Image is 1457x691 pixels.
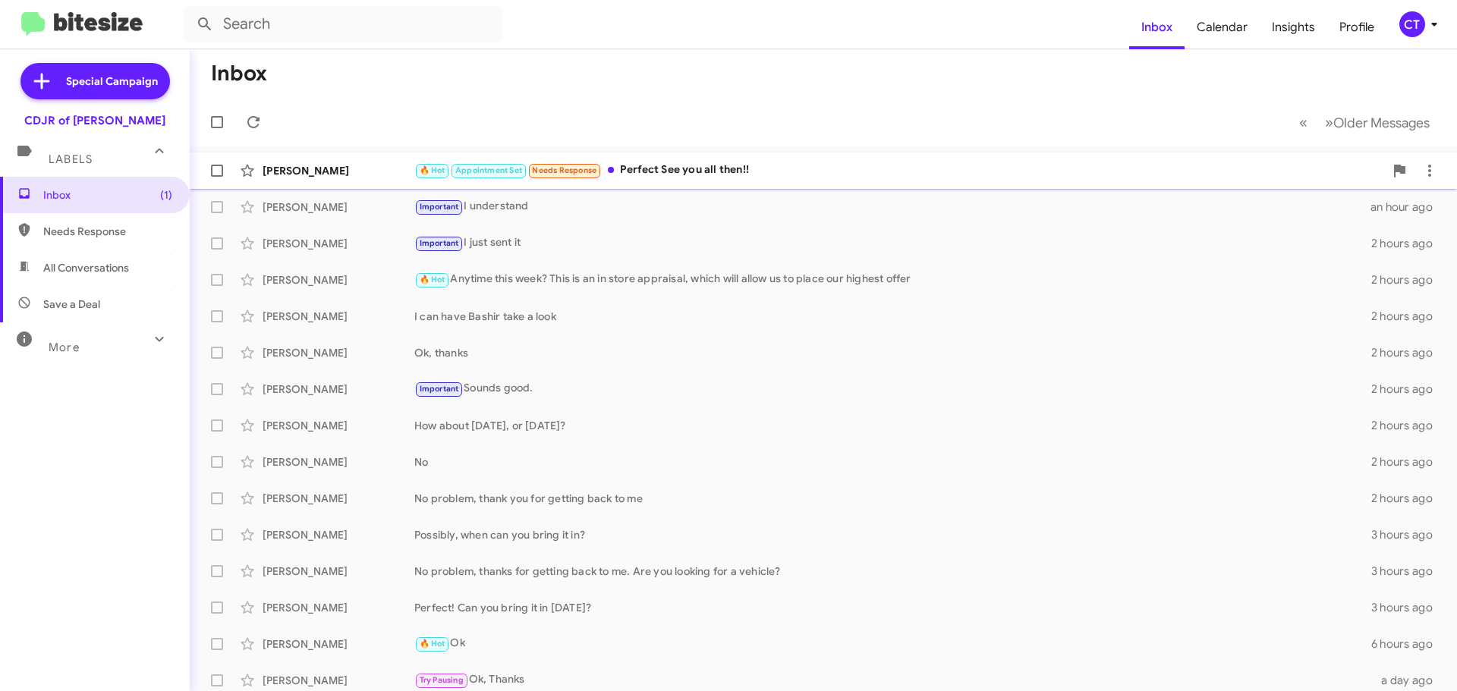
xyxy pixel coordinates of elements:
[20,63,170,99] a: Special Campaign
[263,236,414,251] div: [PERSON_NAME]
[263,454,414,470] div: [PERSON_NAME]
[414,309,1371,324] div: I can have Bashir take a look
[414,454,1371,470] div: No
[43,187,172,203] span: Inbox
[420,384,459,394] span: Important
[1371,600,1445,615] div: 3 hours ago
[1129,5,1185,49] a: Inbox
[263,636,414,652] div: [PERSON_NAME]
[1399,11,1425,37] div: CT
[1327,5,1386,49] a: Profile
[1370,199,1445,215] div: an hour ago
[414,564,1371,579] div: No problem, thanks for getting back to me. Are you looking for a vehicle?
[263,491,414,506] div: [PERSON_NAME]
[43,297,100,312] span: Save a Deal
[263,199,414,215] div: [PERSON_NAME]
[1371,236,1445,251] div: 2 hours ago
[1371,418,1445,433] div: 2 hours ago
[414,635,1371,652] div: Ok
[1371,636,1445,652] div: 6 hours ago
[1371,382,1445,397] div: 2 hours ago
[1371,527,1445,542] div: 3 hours ago
[420,202,459,212] span: Important
[1371,345,1445,360] div: 2 hours ago
[414,162,1384,179] div: Perfect See you all then!!
[1371,491,1445,506] div: 2 hours ago
[1372,673,1445,688] div: a day ago
[160,187,172,203] span: (1)
[43,260,129,275] span: All Conversations
[263,272,414,287] div: [PERSON_NAME]
[184,6,502,42] input: Search
[455,165,522,175] span: Appointment Set
[420,639,445,649] span: 🔥 Hot
[263,309,414,324] div: [PERSON_NAME]
[414,527,1371,542] div: Possibly, when can you bring it in?
[263,600,414,615] div: [PERSON_NAME]
[211,61,267,86] h1: Inbox
[420,275,445,284] span: 🔥 Hot
[414,271,1371,288] div: Anytime this week? This is an in store appraisal, which will allow us to place our highest offer
[1291,107,1439,138] nav: Page navigation example
[49,152,93,166] span: Labels
[414,345,1371,360] div: Ok, thanks
[263,564,414,579] div: [PERSON_NAME]
[414,418,1371,433] div: How about [DATE], or [DATE]?
[43,224,172,239] span: Needs Response
[1333,115,1430,131] span: Older Messages
[263,163,414,178] div: [PERSON_NAME]
[420,675,464,685] span: Try Pausing
[49,341,80,354] span: More
[1325,113,1333,132] span: »
[263,673,414,688] div: [PERSON_NAME]
[1316,107,1439,138] button: Next
[263,527,414,542] div: [PERSON_NAME]
[1290,107,1317,138] button: Previous
[414,671,1372,689] div: Ok, Thanks
[414,198,1370,215] div: I understand
[1371,454,1445,470] div: 2 hours ago
[414,380,1371,397] div: Sounds good.
[1371,272,1445,287] div: 2 hours ago
[414,234,1371,252] div: I just sent it
[420,238,459,248] span: Important
[414,491,1371,506] div: No problem, thank you for getting back to me
[263,418,414,433] div: [PERSON_NAME]
[1371,564,1445,579] div: 3 hours ago
[263,345,414,360] div: [PERSON_NAME]
[1371,309,1445,324] div: 2 hours ago
[24,113,165,128] div: CDJR of [PERSON_NAME]
[263,382,414,397] div: [PERSON_NAME]
[1299,113,1308,132] span: «
[414,600,1371,615] div: Perfect! Can you bring it in [DATE]?
[1260,5,1327,49] a: Insights
[66,74,158,89] span: Special Campaign
[1386,11,1440,37] button: CT
[1185,5,1260,49] a: Calendar
[532,165,596,175] span: Needs Response
[420,165,445,175] span: 🔥 Hot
